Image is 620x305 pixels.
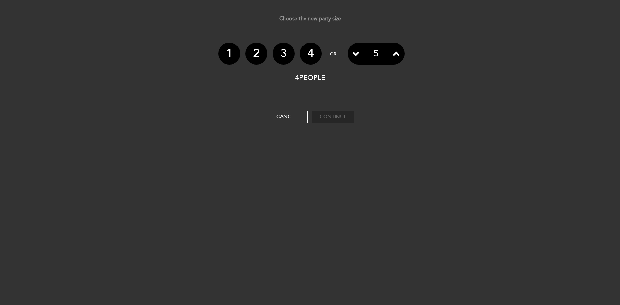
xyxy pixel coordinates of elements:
[245,43,267,65] li: 2
[327,51,340,57] p: or
[312,111,354,123] button: Continue
[300,43,322,65] li: 4
[299,74,325,82] span: PEOPLE
[266,111,308,123] button: Cancel
[218,43,240,65] li: 1
[273,43,294,65] li: 3
[216,74,405,82] h5: 4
